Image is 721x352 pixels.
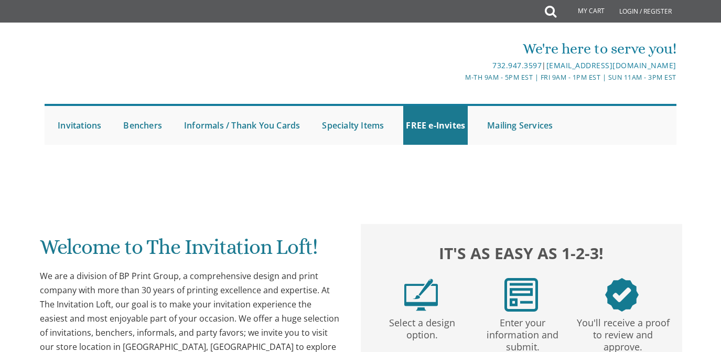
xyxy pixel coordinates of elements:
[55,106,104,145] a: Invitations
[404,278,438,312] img: step1.png
[371,242,672,265] h2: It's as easy as 1-2-3!
[492,60,542,70] a: 732.947.3597
[319,106,386,145] a: Specialty Items
[181,106,303,145] a: Informals / Thank You Cards
[485,106,555,145] a: Mailing Services
[256,38,676,59] div: We're here to serve you!
[403,106,468,145] a: FREE e-Invites
[546,60,676,70] a: [EMAIL_ADDRESS][DOMAIN_NAME]
[256,59,676,72] div: |
[555,1,612,22] a: My Cart
[40,236,341,266] h1: Welcome to The Invitation Loft!
[121,106,165,145] a: Benchers
[256,72,676,83] div: M-Th 9am - 5pm EST | Fri 9am - 1pm EST | Sun 11am - 3pm EST
[504,278,538,312] img: step2.png
[605,278,639,312] img: step3.png
[374,312,470,341] p: Select a design option.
